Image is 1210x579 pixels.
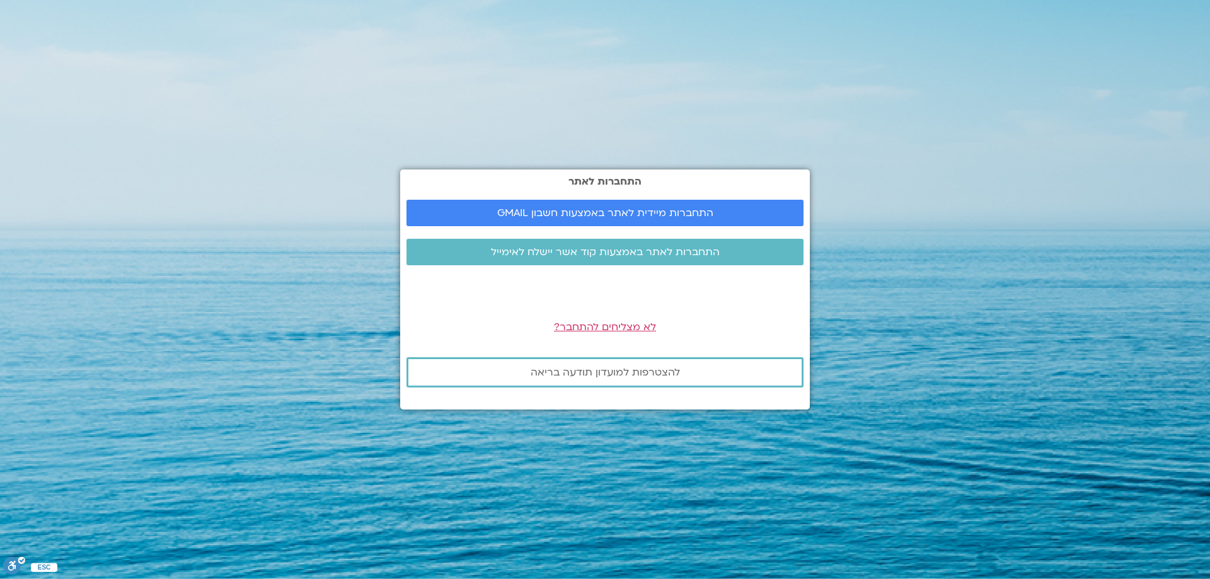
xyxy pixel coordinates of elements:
span: התחברות לאתר באמצעות קוד אשר יישלח לאימייל [491,246,720,258]
a: התחברות לאתר באמצעות קוד אשר יישלח לאימייל [406,239,804,265]
a: לא מצליחים להתחבר? [554,320,656,334]
span: התחברות מיידית לאתר באמצעות חשבון GMAIL [497,207,713,219]
span: להצטרפות למועדון תודעה בריאה [531,367,680,378]
a: להצטרפות למועדון תודעה בריאה [406,357,804,387]
h2: התחברות לאתר [406,176,804,187]
a: התחברות מיידית לאתר באמצעות חשבון GMAIL [406,200,804,226]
